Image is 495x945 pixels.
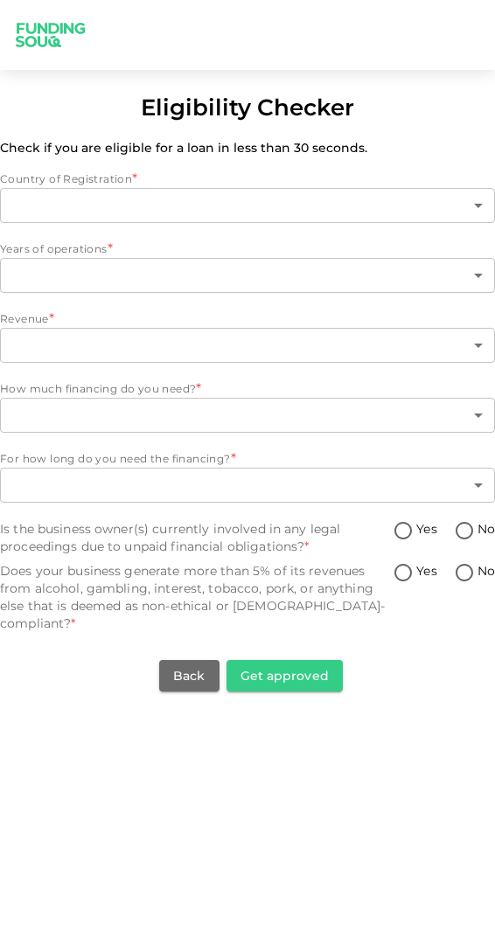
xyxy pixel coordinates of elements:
[416,520,436,539] span: Yes
[159,660,219,691] button: Back
[478,520,495,539] span: No
[7,12,94,59] img: logo
[478,562,495,580] span: No
[227,660,343,691] button: Get approved
[416,562,436,580] span: Yes
[141,91,354,125] div: Eligibility Checker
